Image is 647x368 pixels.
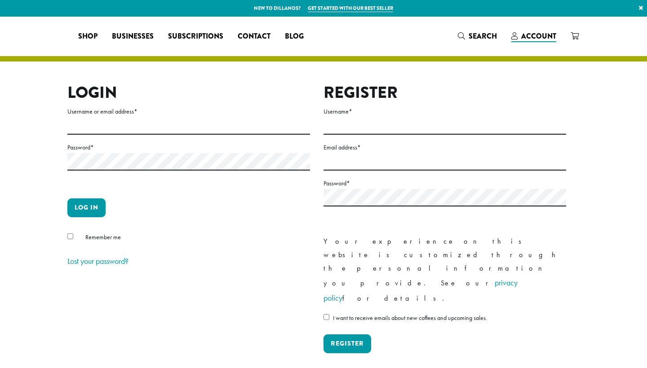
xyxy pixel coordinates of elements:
label: Password [67,142,310,153]
label: Email address [323,142,566,153]
span: Subscriptions [168,31,223,42]
span: I want to receive emails about new coffees and upcoming sales. [333,314,487,322]
h2: Login [67,83,310,102]
h2: Register [323,83,566,102]
span: Businesses [112,31,154,42]
button: Register [323,334,371,353]
a: Get started with our best seller [308,4,393,12]
a: Lost your password? [67,256,129,266]
p: Your experience on this website is customized through the personal information you provide. See o... [323,235,566,306]
button: Log in [67,198,106,217]
span: Search [469,31,497,41]
input: I want to receive emails about new coffees and upcoming sales. [323,314,329,320]
a: Shop [71,29,105,44]
span: Remember me [85,233,121,241]
label: Password [323,178,566,189]
span: Account [521,31,556,41]
a: privacy policy [323,277,518,303]
a: Search [451,29,504,44]
span: Blog [285,31,304,42]
label: Username [323,106,566,117]
span: Shop [78,31,97,42]
label: Username or email address [67,106,310,117]
span: Contact [238,31,270,42]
